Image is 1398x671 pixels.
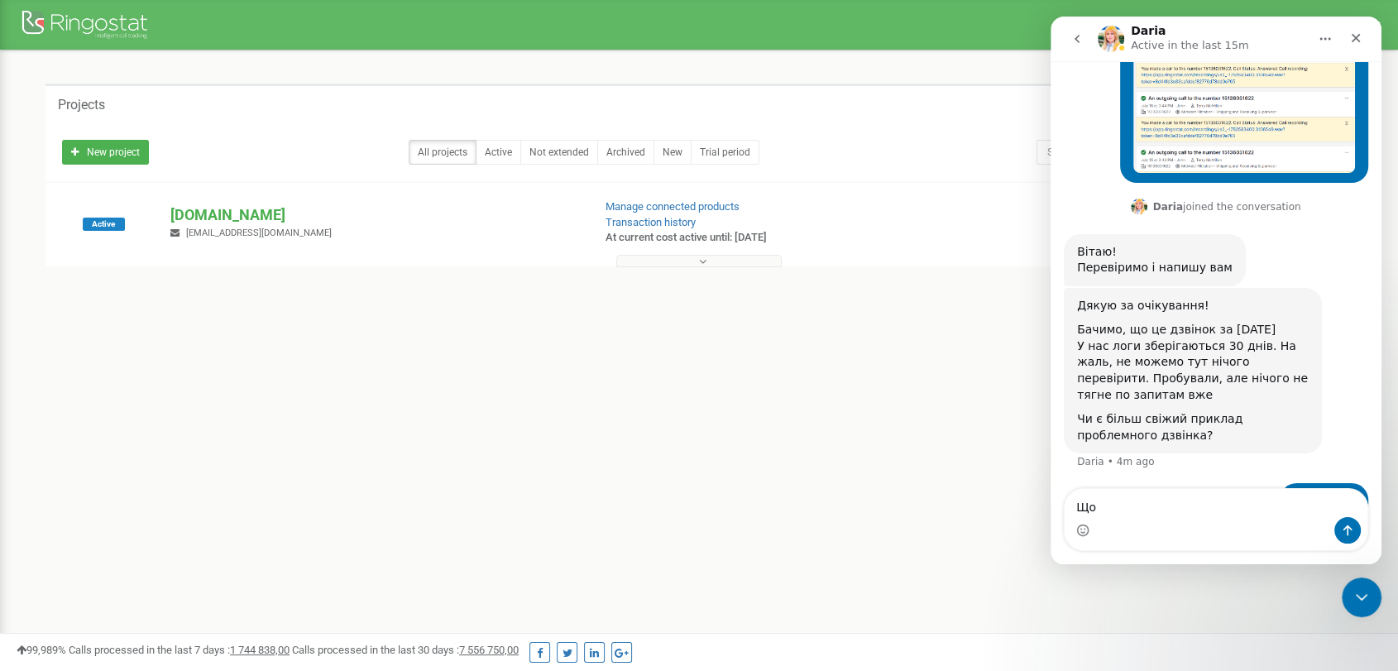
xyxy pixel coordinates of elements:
[102,183,250,198] div: joined the conversation
[13,218,318,271] div: Daria says…
[26,322,258,386] div: У нас логи зберігаються 30 днів. На жаль, не можемо тут нічого перевірити. Пробували, але нічого ...
[229,467,318,503] div: Нажаль ні
[606,200,740,213] a: Manage connected products
[62,140,149,165] a: New project
[13,218,195,270] div: Вітаю!Перевіримо і напишу вам
[69,644,290,656] span: Calls processed in the last 7 days :
[606,216,696,228] a: Transaction history
[520,140,598,165] a: Not extended
[597,140,654,165] a: Archived
[606,230,906,246] p: At current cost active until: [DATE]
[13,467,318,523] div: Vladyslav says…
[654,140,692,165] a: New
[1051,17,1381,564] iframe: Intercom live chat
[14,472,317,501] textarea: Message…
[13,271,271,438] div: Дякую за очікування!Бачимо, що це дзвінок за [DATE]У нас логи зберігаються 30 днів. На жаль, не м...
[1342,578,1381,617] iframe: Intercom live chat
[26,228,182,244] div: Вітаю!
[26,395,258,427] div: Чи є більш свіжий приклад проблемного дзвінка?
[409,140,476,165] a: All projects
[13,271,318,467] div: Daria says…
[17,644,66,656] span: 99,989%
[292,644,519,656] span: Calls processed in the last 30 days :
[459,644,519,656] u: 7 556 750,00
[476,140,521,165] a: Active
[26,281,258,298] div: Дякую за очікування!
[1037,140,1263,165] input: Search
[26,440,103,450] div: Daria • 4m ago
[26,507,39,520] button: Emoji picker
[186,228,332,238] span: [EMAIL_ADDRESS][DOMAIN_NAME]
[83,218,125,231] span: Active
[26,305,258,322] div: Бачимо, що це дзвінок за [DATE]
[58,98,105,113] h5: Projects
[26,243,182,260] div: Перевіримо і напишу вам
[102,185,132,196] b: Daria
[80,182,97,199] img: Profile image for Daria
[230,644,290,656] u: 1 744 838,00
[691,140,759,165] a: Trial period
[284,501,310,527] button: Send a message…
[170,204,578,226] p: [DOMAIN_NAME]
[13,180,318,218] div: Daria says…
